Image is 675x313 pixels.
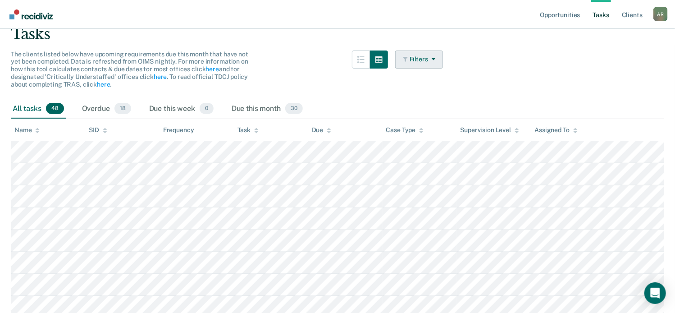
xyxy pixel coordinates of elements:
[200,103,214,115] span: 0
[535,126,578,134] div: Assigned To
[237,126,259,134] div: Task
[11,25,664,43] div: Tasks
[312,126,332,134] div: Due
[230,99,305,119] div: Due this month30
[653,7,668,21] button: Profile dropdown button
[11,51,248,88] span: The clients listed below have upcoming requirements due this month that have not yet been complet...
[386,126,424,134] div: Case Type
[14,126,40,134] div: Name
[11,99,66,119] div: All tasks48
[97,81,110,88] a: here
[9,9,53,19] img: Recidiviz
[653,7,668,21] div: A R
[147,99,215,119] div: Due this week0
[644,282,666,304] div: Open Intercom Messenger
[461,126,520,134] div: Supervision Level
[395,51,443,69] button: Filters
[163,126,194,134] div: Frequency
[285,103,303,115] span: 30
[154,73,167,80] a: here
[46,103,64,115] span: 48
[205,65,219,73] a: here
[114,103,131,115] span: 18
[80,99,133,119] div: Overdue18
[89,126,107,134] div: SID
